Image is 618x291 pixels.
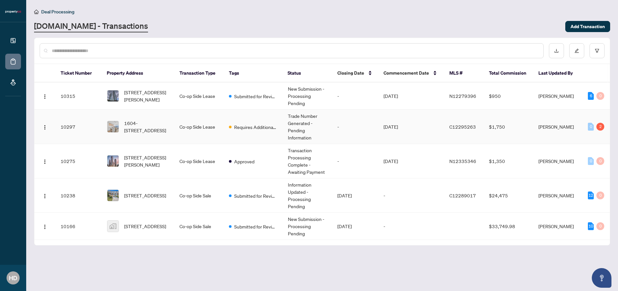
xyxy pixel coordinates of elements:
td: [DATE] [378,144,444,178]
td: Transaction Processing Complete - Awaiting Payment [283,144,332,178]
img: thumbnail-img [107,121,119,132]
th: Ticket Number [55,64,102,82]
span: Closing Date [337,69,364,77]
button: edit [569,43,584,58]
button: filter [590,43,605,58]
button: Logo [40,156,50,166]
img: thumbnail-img [107,190,119,201]
td: $33,749.98 [484,213,533,240]
th: Total Commission [484,64,533,82]
div: 0 [596,222,604,230]
td: $1,350 [484,144,533,178]
th: Tags [224,64,282,82]
td: 10297 [55,110,102,144]
span: C12289017 [449,192,476,198]
td: [PERSON_NAME] [533,213,583,240]
span: filter [595,48,599,53]
td: [DATE] [332,178,378,213]
th: MLS # [444,64,484,82]
span: [STREET_ADDRESS] [124,223,166,230]
td: $950 [484,82,533,110]
span: home [34,9,39,14]
span: N12279396 [449,93,476,99]
td: [DATE] [378,110,444,144]
td: [DATE] [332,213,378,240]
div: 0 [596,92,604,100]
span: [STREET_ADDRESS][PERSON_NAME] [124,154,169,168]
div: 0 [588,123,594,131]
img: Logo [42,159,47,164]
span: Submitted for Review [234,192,277,199]
div: 12 [588,191,594,199]
th: Property Address [102,64,174,82]
td: 10275 [55,144,102,178]
span: Submitted for Review [234,93,277,100]
img: logo [5,10,21,14]
span: edit [574,48,579,53]
div: 0 [588,157,594,165]
td: $24,475 [484,178,533,213]
span: C12295263 [449,124,476,130]
button: Add Transaction [565,21,610,32]
div: 6 [588,92,594,100]
td: Co-op Side Sale [174,178,224,213]
span: Approved [234,158,254,165]
span: [STREET_ADDRESS][PERSON_NAME] [124,89,169,103]
span: download [554,48,559,53]
img: Logo [42,193,47,199]
td: New Submission - Processing Pending [283,213,332,240]
td: [PERSON_NAME] [533,110,583,144]
th: Status [282,64,332,82]
button: Logo [40,121,50,132]
td: - [332,82,378,110]
td: [PERSON_NAME] [533,144,583,178]
th: Commencement Date [378,64,444,82]
span: Deal Processing [41,9,74,15]
button: Open asap [592,268,611,288]
span: Submitted for Review [234,223,277,230]
button: Logo [40,221,50,231]
td: Co-op Side Lease [174,110,224,144]
th: Closing Date [332,64,378,82]
div: 10 [588,222,594,230]
td: 10238 [55,178,102,213]
td: - [378,213,444,240]
td: [DATE] [378,82,444,110]
img: Logo [42,94,47,99]
td: Co-op Side Lease [174,144,224,178]
td: - [378,178,444,213]
div: 2 [596,123,604,131]
img: Logo [42,125,47,130]
th: Last Updated By [533,64,583,82]
span: 1604-[STREET_ADDRESS] [124,119,169,134]
img: thumbnail-img [107,90,119,101]
td: $1,750 [484,110,533,144]
span: Commencement Date [384,69,429,77]
th: Transaction Type [174,64,224,82]
div: 0 [596,191,604,199]
td: Information Updated - Processing Pending [283,178,332,213]
td: Trade Number Generated - Pending Information [283,110,332,144]
span: Add Transaction [571,21,605,32]
span: HD [9,273,17,282]
img: thumbnail-img [107,155,119,167]
td: 10315 [55,82,102,110]
td: 10166 [55,213,102,240]
td: Co-op Side Lease [174,82,224,110]
button: Logo [40,91,50,101]
div: 0 [596,157,604,165]
td: - [332,144,378,178]
button: download [549,43,564,58]
td: [PERSON_NAME] [533,82,583,110]
td: - [332,110,378,144]
span: Requires Additional Docs [234,123,277,131]
a: [DOMAIN_NAME] - Transactions [34,21,148,32]
button: Logo [40,190,50,201]
td: Co-op Side Sale [174,213,224,240]
td: New Submission - Processing Pending [283,82,332,110]
img: Logo [42,224,47,229]
span: [STREET_ADDRESS] [124,192,166,199]
td: [PERSON_NAME] [533,178,583,213]
span: N12335346 [449,158,476,164]
img: thumbnail-img [107,221,119,232]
